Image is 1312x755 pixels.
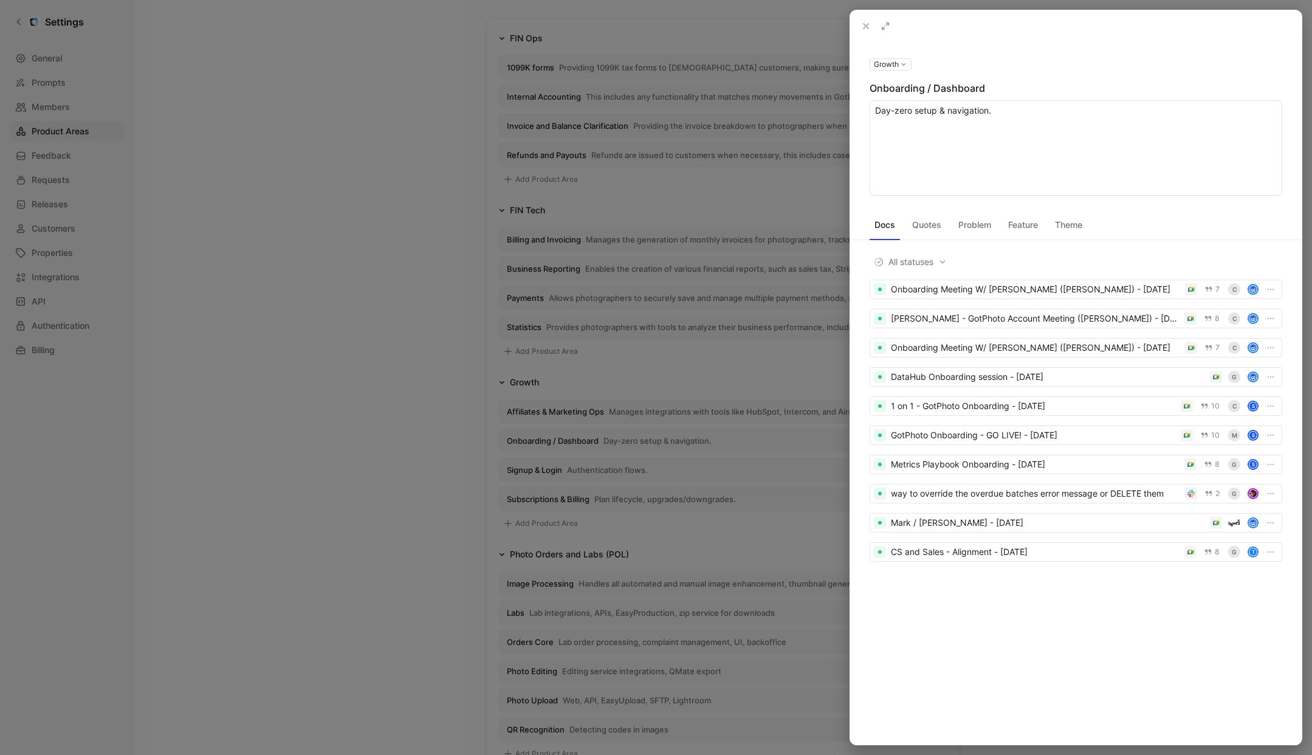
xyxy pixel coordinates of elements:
div: Onboarding Meeting W/ [PERSON_NAME] ([PERSON_NAME]) - [DATE] [891,340,1180,355]
textarea: Day-zero setup & navigation. [870,100,1282,196]
div: Onboarding Meeting W/ [PERSON_NAME] ([PERSON_NAME]) - [DATE] [891,282,1180,297]
span: 7 [1215,286,1220,293]
div: GotPhoto Onboarding - GO LIVE! - [DATE] [891,428,1176,443]
div: CS and Sales - Alignment - [DATE] [891,545,1180,559]
button: 8 [1201,312,1222,325]
div: t [1249,548,1257,556]
div: c [1228,283,1240,295]
div: DataHub Onboarding session - [DATE] [891,370,1205,384]
a: Mark / [PERSON_NAME] - [DATE]avatar [870,513,1282,533]
button: 2 [1202,487,1222,500]
a: [PERSON_NAME] - GotPhoto Account Meeting ([PERSON_NAME]) - [DATE]8cavatar [870,309,1282,328]
div: G [1228,371,1240,383]
a: way to override the overdue batches error message or DELETE them2Gavatar [870,484,1282,503]
button: All statuses [870,254,951,270]
button: Docs [870,215,900,235]
button: 10 [1198,429,1222,442]
img: avatar [1249,285,1257,294]
img: avatar [1249,314,1257,323]
a: 1 on 1 - GotPhoto Onboarding - [DATE]10cS [870,396,1282,416]
div: c [1228,342,1240,354]
span: 8 [1215,315,1220,322]
div: G [1228,458,1240,471]
span: All statuses [874,255,947,269]
a: Onboarding Meeting W/ [PERSON_NAME] ([PERSON_NAME]) - [DATE]7cavatar [870,280,1282,299]
div: S [1249,431,1257,440]
a: CS and Sales - Alignment - [DATE]8Gt [870,542,1282,562]
div: [PERSON_NAME] - GotPhoto Account Meeting ([PERSON_NAME]) - [DATE] [891,311,1180,326]
a: GotPhoto Onboarding - GO LIVE! - [DATE]10MS [870,426,1282,445]
span: 2 [1215,490,1220,497]
button: Problem [953,215,996,235]
div: S [1249,402,1257,410]
div: G [1228,488,1240,500]
span: 8 [1215,461,1220,468]
button: 10 [1198,399,1222,413]
img: avatar [1249,373,1257,381]
button: Growth [870,58,912,71]
a: DataHub Onboarding session - [DATE]Gavatar [870,367,1282,387]
img: avatar [1249,519,1257,527]
div: Mark / [PERSON_NAME] - [DATE] [891,515,1205,530]
button: Feature [1003,215,1043,235]
div: M [1228,429,1240,441]
img: avatar [1249,343,1257,352]
img: avatar [1249,489,1257,498]
div: way to override the overdue batches error message or DELETE them [891,486,1180,501]
div: S [1249,460,1257,469]
div: G [1228,546,1240,558]
a: Metrics Playbook Onboarding - [DATE]8GS [870,455,1282,474]
span: 8 [1215,548,1220,556]
div: Onboarding / Dashboard [870,81,1282,95]
div: Metrics Playbook Onboarding - [DATE] [891,457,1180,472]
button: 7 [1202,283,1222,296]
button: 7 [1202,341,1222,354]
a: Onboarding Meeting W/ [PERSON_NAME] ([PERSON_NAME]) - [DATE]7cavatar [870,338,1282,357]
div: 1 on 1 - GotPhoto Onboarding - [DATE] [891,399,1176,413]
button: 8 [1201,458,1222,471]
img: blackwhite.es [1228,517,1240,529]
span: 10 [1211,402,1220,410]
span: 10 [1211,432,1220,439]
div: c [1228,312,1240,325]
button: Quotes [907,215,946,235]
span: 7 [1215,344,1220,351]
button: Theme [1050,215,1087,235]
div: c [1228,400,1240,412]
button: 8 [1201,545,1222,559]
